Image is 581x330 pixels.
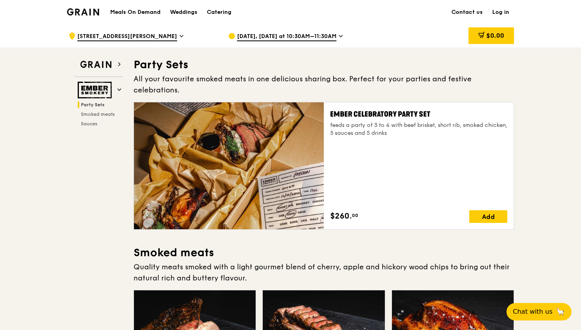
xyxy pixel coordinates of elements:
span: $0.00 [486,32,504,39]
img: Grain web logo [78,58,114,72]
div: feeds a party of 3 to 4 with beef brisket, short rib, smoked chicken, 5 sauces and 5 drinks [330,121,507,137]
span: Party Sets [81,102,105,107]
a: Contact us [447,0,487,24]
a: Weddings [165,0,202,24]
button: Chat with us🦙 [506,303,571,320]
span: [DATE], [DATE] at 10:30AM–11:30AM [237,33,336,41]
span: [STREET_ADDRESS][PERSON_NAME] [77,33,177,41]
a: Log in [487,0,514,24]
div: Weddings [170,0,197,24]
h3: Party Sets [134,58,514,72]
img: Ember Smokery web logo [78,82,114,98]
span: Sauces [81,121,97,127]
h1: Meals On Demand [110,8,161,16]
div: Catering [207,0,231,24]
div: Quality meats smoked with a light gourmet blend of cherry, apple and hickory wood chips to bring ... [134,261,514,284]
span: 00 [352,212,358,219]
div: Ember Celebratory Party Set [330,109,507,120]
span: Chat with us [513,307,552,317]
h3: Smoked meats [134,246,514,260]
img: Grain [67,8,99,15]
span: 🦙 [556,307,565,317]
div: Add [469,210,507,223]
span: $260. [330,210,352,222]
a: Catering [202,0,236,24]
div: All your favourite smoked meats in one delicious sharing box. Perfect for your parties and festiv... [134,73,514,96]
span: Smoked meats [81,111,115,117]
